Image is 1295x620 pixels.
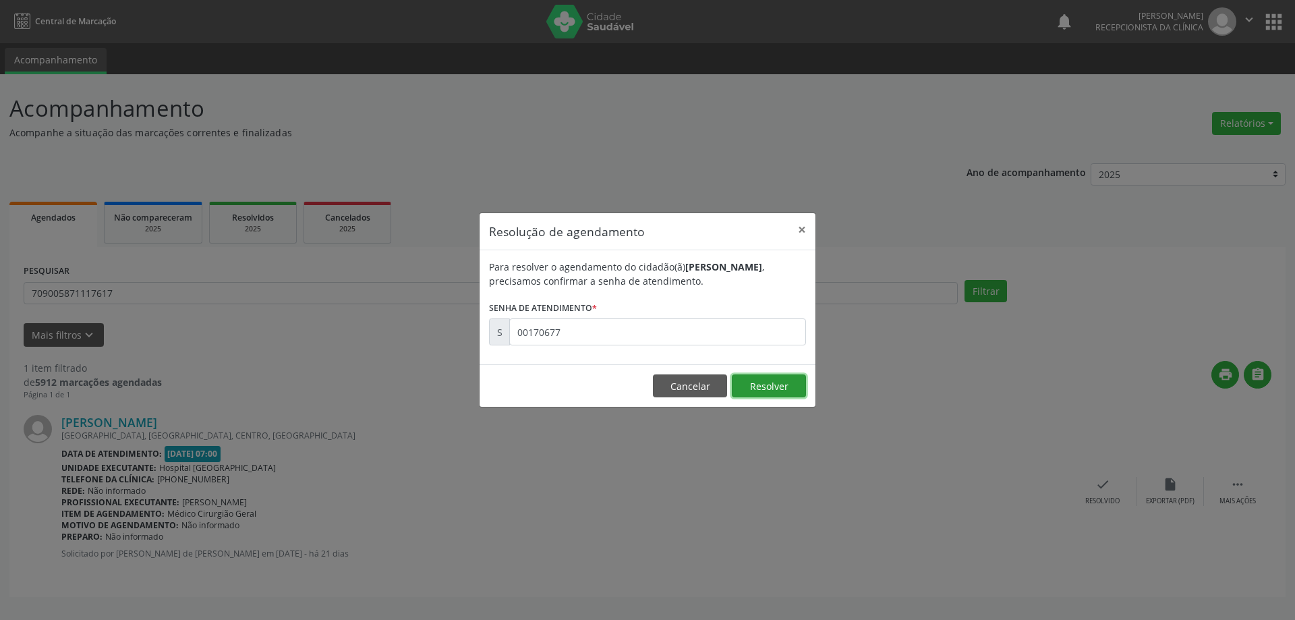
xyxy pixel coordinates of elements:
[788,213,815,246] button: Close
[489,260,806,288] div: Para resolver o agendamento do cidadão(ã) , precisamos confirmar a senha de atendimento.
[653,374,727,397] button: Cancelar
[489,298,597,318] label: Senha de atendimento
[685,260,762,273] b: [PERSON_NAME]
[489,223,645,240] h5: Resolução de agendamento
[489,318,510,345] div: S
[732,374,806,397] button: Resolver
